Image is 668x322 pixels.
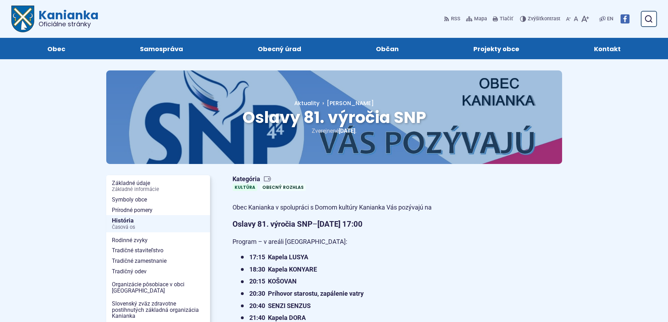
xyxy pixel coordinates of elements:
span: Organizácie pôsobiace v obci [GEOGRAPHIC_DATA] [112,279,204,296]
span: Základné údaje [112,178,204,194]
span: Mapa [474,15,487,23]
span: Rodinné zvyky [112,235,204,246]
strong: [DATE] 17:00 [317,220,363,228]
img: Prejsť na domovskú stránku [11,6,34,32]
a: EN [606,15,615,23]
a: Tradičné staviteľstvo [106,245,210,256]
a: Tradičný odev [106,266,210,277]
span: História [112,215,204,232]
a: Slovenský zväz zdravotne postihnutých základná organizácia Kanianka [106,299,210,321]
a: [PERSON_NAME] [319,99,374,107]
button: Zvýšiťkontrast [520,12,562,26]
span: kontrast [528,16,560,22]
span: Tradičné zamestnanie [112,256,204,266]
span: Časová os [112,225,204,230]
span: Projekty obce [473,38,519,59]
span: Prírodné pomery [112,205,204,215]
a: Samospráva [109,38,213,59]
strong: 20:40 SENZI SENZUS [249,302,311,309]
span: Zvýšiť [528,16,541,22]
span: Obec [47,38,65,59]
a: Prírodné pomery [106,205,210,215]
span: Oficiálne stránky [39,21,99,27]
p: – [232,218,481,231]
button: Tlačiť [491,12,514,26]
a: Aktuality [294,99,319,107]
strong: 21:40 Kapela DORA [249,314,306,321]
a: Tradičné zamestnanie [106,256,210,266]
span: Obecný úrad [258,38,301,59]
span: Základné informácie [112,187,204,192]
a: Projekty obce [443,38,550,59]
span: [PERSON_NAME] [327,99,374,107]
a: HistóriaČasová os [106,215,210,232]
a: Základné údajeZákladné informácie [106,178,210,194]
p: Program – v areáli [GEOGRAPHIC_DATA]: [232,237,481,247]
span: Tradičné staviteľstvo [112,245,204,256]
a: Obecný rozhlas [260,184,306,191]
a: Logo Kanianka, prejsť na domovskú stránku. [11,6,99,32]
span: Symboly obce [112,194,204,205]
button: Nastaviť pôvodnú veľkosť písma [572,12,580,26]
a: Rodinné zvyky [106,235,210,246]
button: Zväčšiť veľkosť písma [580,12,591,26]
strong: Oslavy 81. výročia SNP [232,220,312,228]
a: Obecný úrad [227,38,331,59]
img: Prejsť na Facebook stránku [620,14,629,23]
span: Tlačiť [500,16,513,22]
p: Obec Kanianka v spolupráci s Domom kultúry Kanianka Vás pozývajú na [232,202,481,213]
a: RSS [444,12,462,26]
p: Zverejnené . [129,126,540,136]
span: Samospráva [140,38,183,59]
button: Zmenšiť veľkosť písma [565,12,572,26]
a: Obec [17,38,95,59]
span: Oslavy 81. výročia SNP [242,106,426,129]
a: Organizácie pôsobiace v obci [GEOGRAPHIC_DATA] [106,279,210,296]
a: Symboly obce [106,194,210,205]
span: Občan [376,38,399,59]
span: EN [607,15,613,23]
strong: 20:30 Príhovor starostu, zapálenie vatry [249,290,364,297]
a: Kontakt [564,38,651,59]
strong: 17:15 Kapela LUSYA [249,253,308,261]
span: Kanianka [34,9,99,27]
a: Občan [346,38,429,59]
strong: 18:30 Kapela KONYARE [249,266,317,273]
span: Tradičný odev [112,266,204,277]
span: Kategória [232,175,309,183]
span: Kontakt [594,38,621,59]
strong: 20:15 KOŠOVAN [249,278,297,285]
a: Mapa [465,12,488,26]
span: Slovenský zväz zdravotne postihnutých základná organizácia Kanianka [112,299,204,321]
span: RSS [451,15,460,23]
a: Kultúra [232,184,257,191]
span: [DATE] [339,128,355,134]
